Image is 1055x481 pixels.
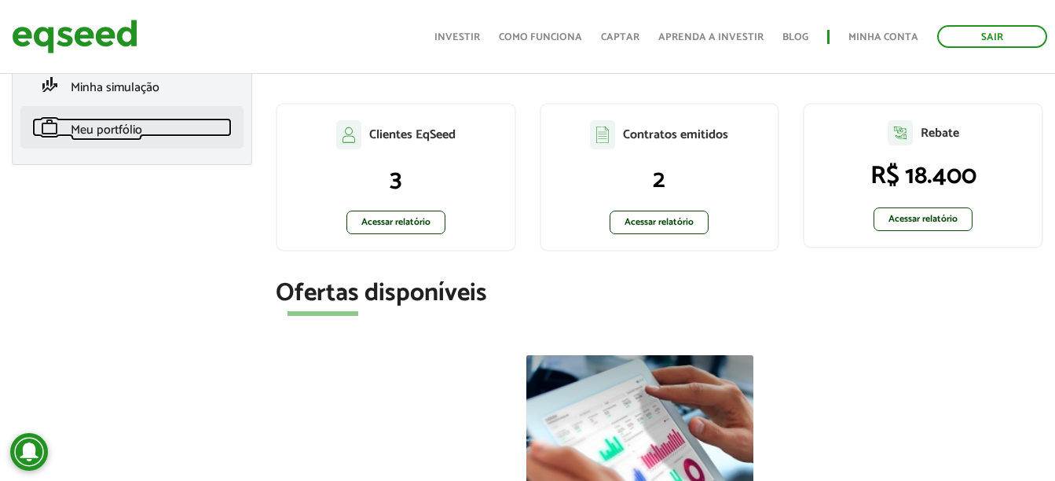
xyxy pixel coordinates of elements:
[782,32,808,42] a: Blog
[336,120,361,149] img: agent-clientes.svg
[346,211,445,234] a: Acessar relatório
[848,32,918,42] a: Minha conta
[820,161,1026,191] p: R$ 18.400
[888,120,913,145] img: agent-relatorio.svg
[658,32,764,42] a: Aprenda a investir
[20,106,244,149] li: Meu portfólio
[40,118,59,137] span: work
[557,165,763,195] p: 2
[293,165,499,195] p: 3
[590,120,615,149] img: agent-contratos.svg
[623,127,728,142] p: Contratos emitidos
[276,280,1043,307] h2: Ofertas disponíveis
[434,32,480,42] a: Investir
[71,77,159,98] span: Minha simulação
[499,32,582,42] a: Como funciona
[40,75,59,94] span: finance_mode
[369,127,456,142] p: Clientes EqSeed
[32,118,232,137] a: workMeu portfólio
[610,211,709,234] a: Acessar relatório
[71,119,142,141] span: Meu portfólio
[12,16,137,57] img: EqSeed
[921,126,959,141] p: Rebate
[601,32,639,42] a: Captar
[20,64,244,106] li: Minha simulação
[874,207,973,231] a: Acessar relatório
[937,25,1047,48] a: Sair
[32,75,232,94] a: finance_modeMinha simulação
